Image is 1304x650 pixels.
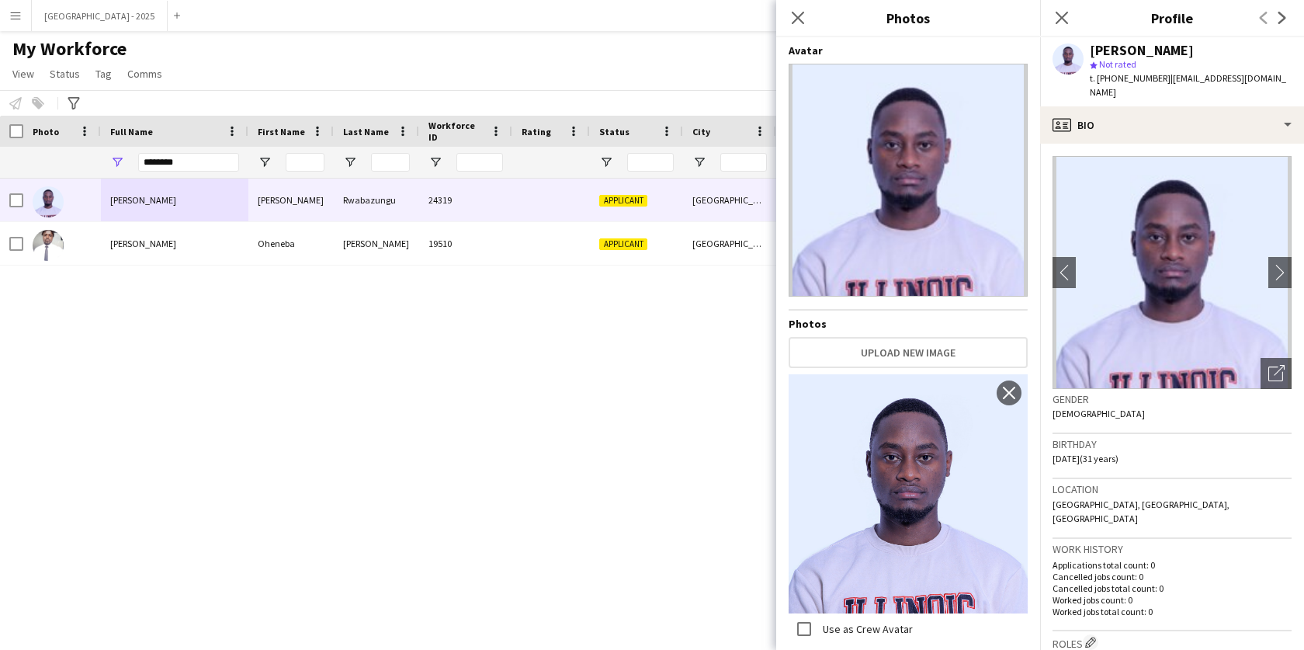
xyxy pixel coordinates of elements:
span: Photo [33,126,59,137]
div: [PERSON_NAME] [248,179,334,221]
h3: Profile [1040,8,1304,28]
img: Crew photo 1103243 [789,374,1028,614]
span: [PERSON_NAME] [110,238,176,249]
h3: Gender [1053,392,1292,406]
div: Open photos pop-in [1261,358,1292,389]
span: [DATE] (31 years) [1053,453,1118,464]
span: | [EMAIL_ADDRESS][DOMAIN_NAME] [1090,72,1286,98]
p: Cancelled jobs count: 0 [1053,571,1292,582]
span: Status [50,67,80,81]
span: Last Name [343,126,389,137]
span: Applicant [599,195,647,207]
input: City Filter Input [720,153,767,172]
div: 24319 [419,179,512,221]
p: Applications total count: 0 [1053,559,1292,571]
label: Use as Crew Avatar [820,622,913,636]
a: Comms [121,64,168,84]
p: Worked jobs count: 0 [1053,594,1292,606]
div: [GEOGRAPHIC_DATA] [683,179,776,221]
span: [GEOGRAPHIC_DATA], [GEOGRAPHIC_DATA], [GEOGRAPHIC_DATA] [1053,499,1229,524]
span: [PERSON_NAME] [110,194,176,206]
div: Oheneba [248,222,334,265]
div: [PERSON_NAME] [1090,43,1194,57]
h3: Work history [1053,542,1292,556]
button: Upload new image [789,337,1028,368]
span: Rating [522,126,551,137]
button: Open Filter Menu [110,155,124,169]
span: My Workforce [12,37,127,61]
button: Open Filter Menu [428,155,442,169]
input: Full Name Filter Input [138,153,239,172]
a: Status [43,64,86,84]
h4: Photos [789,317,1028,331]
h3: Birthday [1053,437,1292,451]
div: Rwabazungu [334,179,419,221]
img: Crew avatar or photo [1053,156,1292,389]
p: Worked jobs total count: 0 [1053,606,1292,617]
span: t. [PHONE_NUMBER] [1090,72,1170,84]
span: View [12,67,34,81]
span: Applicant [599,238,647,250]
span: [DEMOGRAPHIC_DATA] [1053,408,1145,419]
span: First Name [258,126,305,137]
button: Open Filter Menu [258,155,272,169]
span: Not rated [1099,58,1136,70]
p: Cancelled jobs total count: 0 [1053,582,1292,594]
img: Derrick Rwabazungu [33,186,64,217]
app-action-btn: Advanced filters [64,94,83,113]
input: Status Filter Input [627,153,674,172]
a: Tag [89,64,118,84]
div: Bio [1040,106,1304,144]
input: Last Name Filter Input [371,153,410,172]
img: Oheneba Derrick [33,230,64,261]
button: Open Filter Menu [343,155,357,169]
h3: Photos [776,8,1040,28]
h3: Location [1053,482,1292,496]
button: Open Filter Menu [692,155,706,169]
button: Open Filter Menu [599,155,613,169]
button: [GEOGRAPHIC_DATA] - 2025 [32,1,168,31]
span: City [692,126,710,137]
div: [PERSON_NAME] [334,222,419,265]
h4: Avatar [789,43,1028,57]
div: [GEOGRAPHIC_DATA] [683,222,776,265]
span: Full Name [110,126,153,137]
img: Crew avatar [789,64,1028,297]
a: View [6,64,40,84]
span: Status [599,126,629,137]
div: 19510 [419,222,512,265]
span: Workforce ID [428,120,484,143]
input: First Name Filter Input [286,153,324,172]
span: Tag [95,67,112,81]
input: Workforce ID Filter Input [456,153,503,172]
span: Comms [127,67,162,81]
